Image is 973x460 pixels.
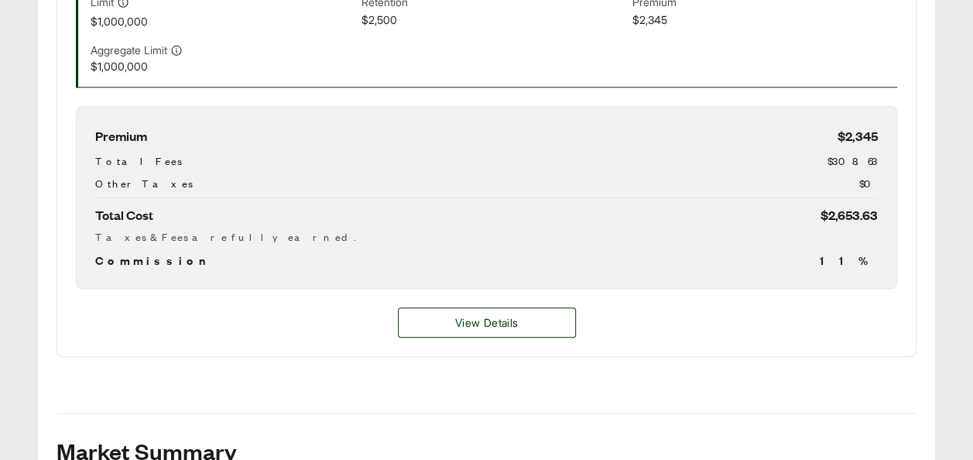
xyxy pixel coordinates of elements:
span: $1,000,000 [91,58,355,74]
button: View Details [398,307,576,338]
span: $2,345 [838,125,878,146]
a: Vela details [398,307,576,338]
span: $2,500 [361,12,626,29]
span: Aggregate Limit [91,42,167,58]
span: Other Taxes [95,175,193,191]
span: $1,000,000 [91,13,355,29]
span: 11 % [820,251,878,269]
span: $308.63 [827,153,878,169]
span: Total Cost [95,204,153,225]
span: $2,653.63 [821,204,878,225]
span: Total Fees [95,153,182,169]
span: View Details [455,314,518,331]
span: $2,345 [632,12,897,29]
span: Commission [95,251,213,269]
span: $0 [859,175,878,191]
div: Taxes & Fees are fully earned. [95,228,878,245]
span: Premium [95,125,147,146]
